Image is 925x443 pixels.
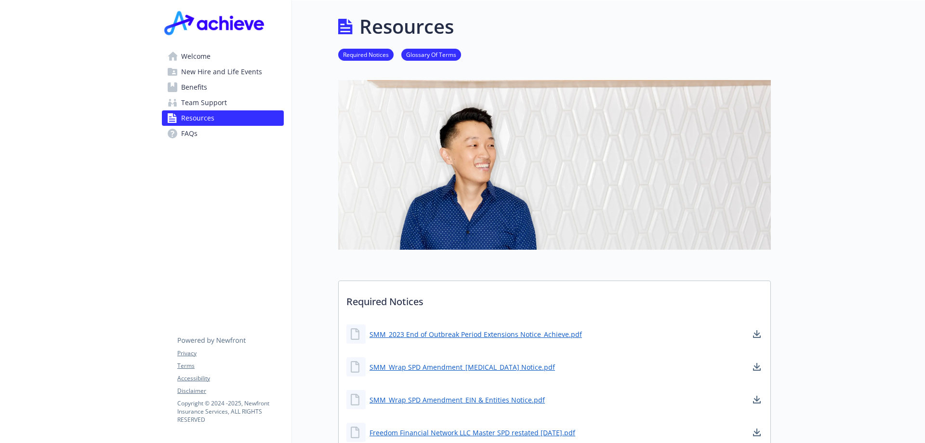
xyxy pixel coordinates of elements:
a: New Hire and Life Events [162,64,284,80]
a: SMM_2023 End of Outbreak Period Extensions Notice_Achieve.pdf [370,329,582,339]
a: Privacy [177,349,283,358]
a: download document [751,328,763,340]
a: Freedom Financial Network LLC Master SPD restated [DATE].pdf [370,428,575,438]
a: download document [751,361,763,373]
span: Benefits [181,80,207,95]
img: resources page banner [338,80,771,250]
a: Accessibility [177,374,283,383]
a: SMM_Wrap SPD Amendment_[MEDICAL_DATA] Notice.pdf [370,362,555,372]
a: Welcome [162,49,284,64]
a: download document [751,394,763,405]
a: Glossary Of Terms [401,50,461,59]
span: Resources [181,110,214,126]
a: Team Support [162,95,284,110]
a: Benefits [162,80,284,95]
a: Disclaimer [177,387,283,395]
a: Resources [162,110,284,126]
p: Required Notices [339,281,770,317]
a: FAQs [162,126,284,141]
p: Copyright © 2024 - 2025 , Newfront Insurance Services, ALL RIGHTS RESERVED [177,399,283,424]
h1: Resources [359,12,454,41]
a: SMM_Wrap SPD Amendment_EIN & Entities Notice.pdf [370,395,545,405]
a: Required Notices [338,50,394,59]
span: Welcome [181,49,211,64]
span: Team Support [181,95,227,110]
a: Terms [177,362,283,370]
span: New Hire and Life Events [181,64,262,80]
span: FAQs [181,126,198,141]
a: download document [751,427,763,438]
